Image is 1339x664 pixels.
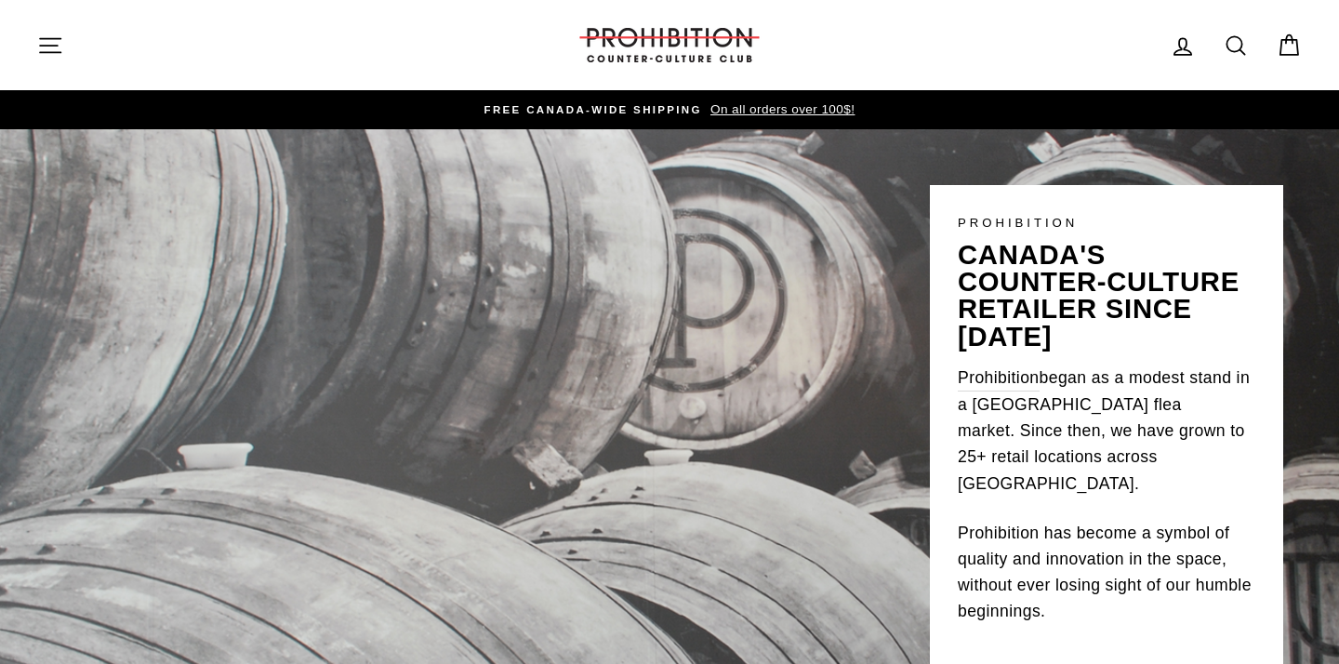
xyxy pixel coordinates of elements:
a: FREE CANADA-WIDE SHIPPING On all orders over 100$! [42,100,1297,120]
a: Prohibition [958,365,1040,392]
p: canada's counter-culture retailer since [DATE] [958,242,1255,351]
p: began as a modest stand in a [GEOGRAPHIC_DATA] flea market. Since then, we have grown to 25+ reta... [958,365,1255,497]
p: PROHIBITION [958,213,1255,232]
img: PROHIBITION COUNTER-CULTURE CLUB [577,28,762,62]
span: FREE CANADA-WIDE SHIPPING [484,104,702,115]
span: On all orders over 100$! [706,102,855,116]
p: Prohibition has become a symbol of quality and innovation in the space, without ever losing sight... [958,520,1255,625]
